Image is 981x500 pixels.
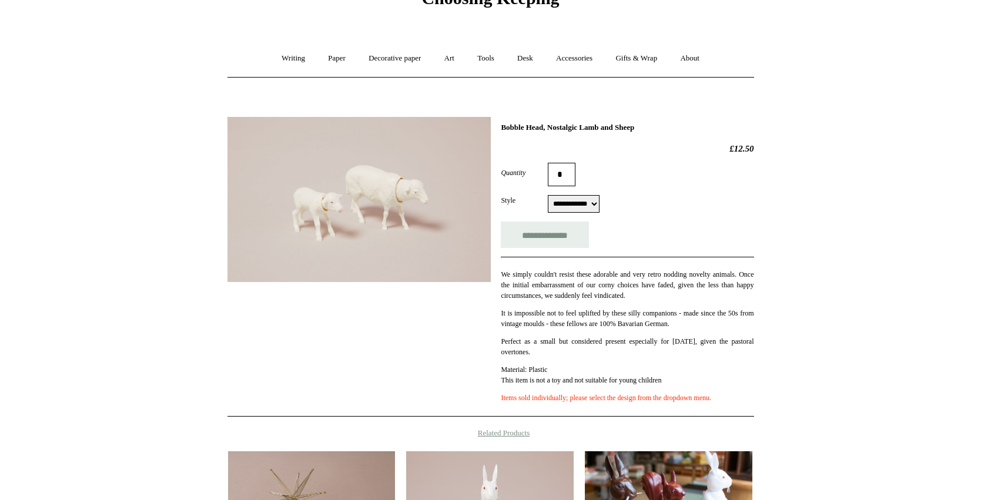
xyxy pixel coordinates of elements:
a: Art [434,43,465,74]
a: Tools [467,43,505,74]
p: We simply couldn't resist these adorable and very retro nodding novelty animals. Once the initial... [501,269,754,301]
label: Quantity [501,167,548,178]
a: Desk [507,43,544,74]
h4: Related Products [197,428,785,438]
a: Paper [317,43,356,74]
label: Style [501,195,548,206]
a: Writing [271,43,316,74]
p: Material: Plastic This item is not a toy and not suitable for young children [501,364,754,385]
h1: Bobble Head, Nostalgic Lamb and Sheep [501,123,754,132]
span: Items sold individually; please select the design from the dropdown menu. [501,394,711,402]
p: It is impossible not to feel uplifted by these silly companions - made since the 50s from vintage... [501,308,754,329]
p: Perfect as a small but considered present especially for [DATE], given the pastoral overtones. [501,336,754,357]
a: Decorative paper [358,43,431,74]
h2: £12.50 [501,143,754,154]
a: Accessories [545,43,603,74]
img: Bobble Head, Nostalgic Lamb and Sheep [227,117,491,282]
a: About [669,43,710,74]
a: Gifts & Wrap [605,43,668,74]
